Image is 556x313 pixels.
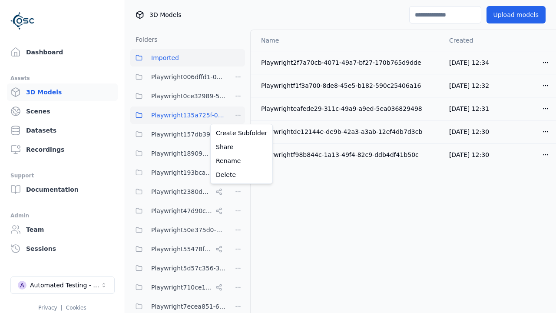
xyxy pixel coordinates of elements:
a: Rename [212,154,271,168]
a: Share [212,140,271,154]
a: Delete [212,168,271,182]
a: Create Subfolder [212,126,271,140]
